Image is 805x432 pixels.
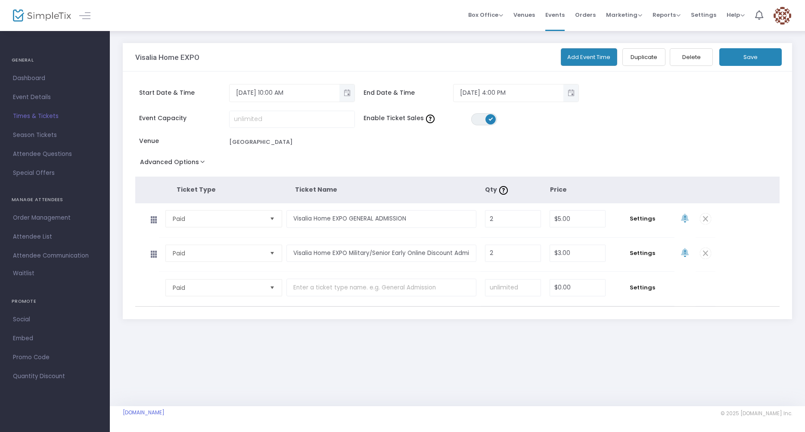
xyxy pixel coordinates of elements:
span: ON [488,117,493,121]
span: Venues [513,4,535,26]
span: Reports [653,11,681,19]
button: Delete [670,48,713,66]
input: Price [550,211,605,227]
input: Enter a ticket type name. e.g. General Admission [286,210,476,228]
span: Ticket Name [295,185,337,194]
span: Settings [614,214,670,223]
span: Settings [691,4,716,26]
span: Attendee Questions [13,149,97,160]
h3: Visalia Home EXPO [135,53,199,62]
img: question-mark [499,186,508,195]
h4: GENERAL [12,52,98,69]
span: Social [13,314,97,325]
span: End Date & Time [364,88,454,97]
span: Settings [614,249,670,258]
span: Ticket Type [177,185,216,194]
span: Dashboard [13,73,97,84]
input: Select date & time [230,86,339,100]
button: Duplicate [622,48,665,66]
button: Toggle popup [339,84,354,102]
div: [GEOGRAPHIC_DATA] [229,138,292,146]
input: Price [550,245,605,261]
input: unlimited [230,111,354,127]
button: Select [266,280,278,296]
h4: MANAGE ATTENDEES [12,191,98,208]
span: Special Offers [13,168,97,179]
span: Times & Tickets [13,111,97,122]
span: Attendee List [13,231,97,242]
span: Embed [13,333,97,344]
span: Qty [485,185,510,194]
span: Paid [173,283,263,292]
span: © 2025 [DOMAIN_NAME] Inc. [721,410,792,417]
span: Help [727,11,745,19]
span: Waitlist [13,269,34,278]
a: [DOMAIN_NAME] [123,409,165,416]
input: Enter a ticket type name. e.g. General Admission [286,245,476,262]
span: Event Capacity [139,114,229,123]
span: Venue [139,137,229,146]
span: Box Office [468,11,503,19]
input: Select date & time [454,86,563,100]
span: Promo Code [13,352,97,363]
span: Enable Ticket Sales [364,114,471,123]
span: Start Date & Time [139,88,229,97]
input: Enter a ticket type name. e.g. General Admission [286,279,476,296]
span: Marketing [606,11,642,19]
span: Price [550,185,567,194]
input: Price [550,280,605,296]
span: Order Management [13,212,97,224]
button: Select [266,245,278,261]
span: Settings [614,283,670,292]
span: Quantity Discount [13,371,97,382]
span: Paid [173,214,263,223]
span: Event Details [13,92,97,103]
span: Season Tickets [13,130,97,141]
input: unlimited [485,280,541,296]
img: question-mark [426,115,435,123]
span: Paid [173,249,263,258]
button: Save [719,48,782,66]
button: Toggle popup [563,84,578,102]
button: Advanced Options [135,156,213,171]
button: Select [266,211,278,227]
span: Orders [575,4,596,26]
button: Add Event Time [561,48,618,66]
span: Attendee Communication [13,250,97,261]
h4: PROMOTE [12,293,98,310]
span: Events [545,4,565,26]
